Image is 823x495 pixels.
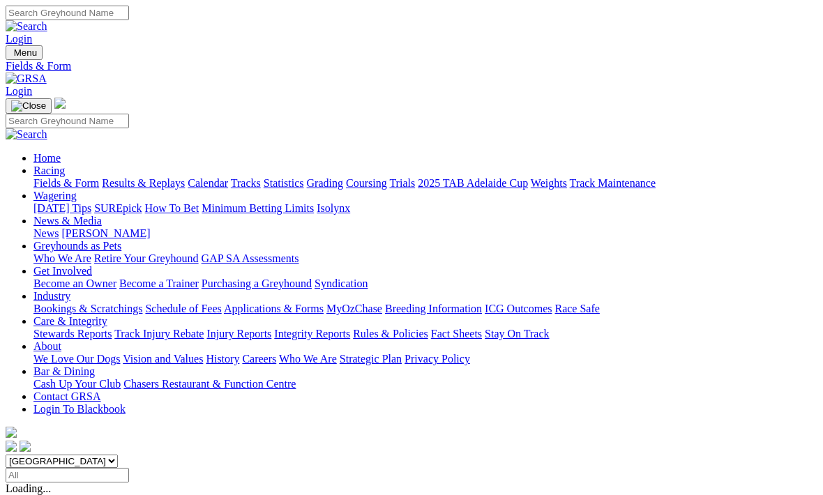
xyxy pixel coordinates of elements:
[114,328,204,340] a: Track Injury Rebate
[385,303,482,314] a: Breeding Information
[33,315,107,327] a: Care & Integrity
[485,328,549,340] a: Stay On Track
[224,303,324,314] a: Applications & Forms
[264,177,304,189] a: Statistics
[418,177,528,189] a: 2025 TAB Adelaide Cup
[242,353,276,365] a: Careers
[6,468,129,482] input: Select date
[33,303,142,314] a: Bookings & Scratchings
[6,482,51,494] span: Loading...
[6,441,17,452] img: facebook.svg
[33,277,116,289] a: Become an Owner
[14,47,37,58] span: Menu
[340,353,402,365] a: Strategic Plan
[6,45,43,60] button: Toggle navigation
[54,98,66,109] img: logo-grsa-white.png
[326,303,382,314] a: MyOzChase
[317,202,350,214] a: Isolynx
[6,85,32,97] a: Login
[389,177,415,189] a: Trials
[33,177,99,189] a: Fields & Form
[6,20,47,33] img: Search
[6,73,47,85] img: GRSA
[33,290,70,302] a: Industry
[531,177,567,189] a: Weights
[6,6,129,20] input: Search
[33,202,91,214] a: [DATE] Tips
[202,252,299,264] a: GAP SA Assessments
[33,152,61,164] a: Home
[206,328,271,340] a: Injury Reports
[188,177,228,189] a: Calendar
[33,240,121,252] a: Greyhounds as Pets
[202,202,314,214] a: Minimum Betting Limits
[61,227,150,239] a: [PERSON_NAME]
[279,353,337,365] a: Who We Are
[145,303,221,314] a: Schedule of Fees
[33,165,65,176] a: Racing
[6,98,52,114] button: Toggle navigation
[6,114,129,128] input: Search
[119,277,199,289] a: Become a Trainer
[431,328,482,340] a: Fact Sheets
[33,177,817,190] div: Racing
[33,265,92,277] a: Get Involved
[231,177,261,189] a: Tracks
[94,202,142,214] a: SUREpick
[6,427,17,438] img: logo-grsa-white.png
[33,277,817,290] div: Get Involved
[33,303,817,315] div: Industry
[202,277,312,289] a: Purchasing a Greyhound
[315,277,368,289] a: Syndication
[33,328,112,340] a: Stewards Reports
[6,128,47,141] img: Search
[206,353,239,365] a: History
[33,403,126,415] a: Login To Blackbook
[346,177,387,189] a: Coursing
[102,177,185,189] a: Results & Replays
[33,390,100,402] a: Contact GRSA
[33,215,102,227] a: News & Media
[123,378,296,390] a: Chasers Restaurant & Function Centre
[6,60,817,73] a: Fields & Form
[33,378,817,390] div: Bar & Dining
[33,353,120,365] a: We Love Our Dogs
[307,177,343,189] a: Grading
[33,328,817,340] div: Care & Integrity
[94,252,199,264] a: Retire Your Greyhound
[6,33,32,45] a: Login
[20,441,31,452] img: twitter.svg
[33,190,77,201] a: Wagering
[11,100,46,112] img: Close
[33,227,59,239] a: News
[33,227,817,240] div: News & Media
[570,177,656,189] a: Track Maintenance
[353,328,428,340] a: Rules & Policies
[33,365,95,377] a: Bar & Dining
[123,353,203,365] a: Vision and Values
[33,340,61,352] a: About
[145,202,199,214] a: How To Bet
[33,353,817,365] div: About
[33,252,817,265] div: Greyhounds as Pets
[274,328,350,340] a: Integrity Reports
[485,303,552,314] a: ICG Outcomes
[33,202,817,215] div: Wagering
[33,252,91,264] a: Who We Are
[405,353,470,365] a: Privacy Policy
[554,303,599,314] a: Race Safe
[33,378,121,390] a: Cash Up Your Club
